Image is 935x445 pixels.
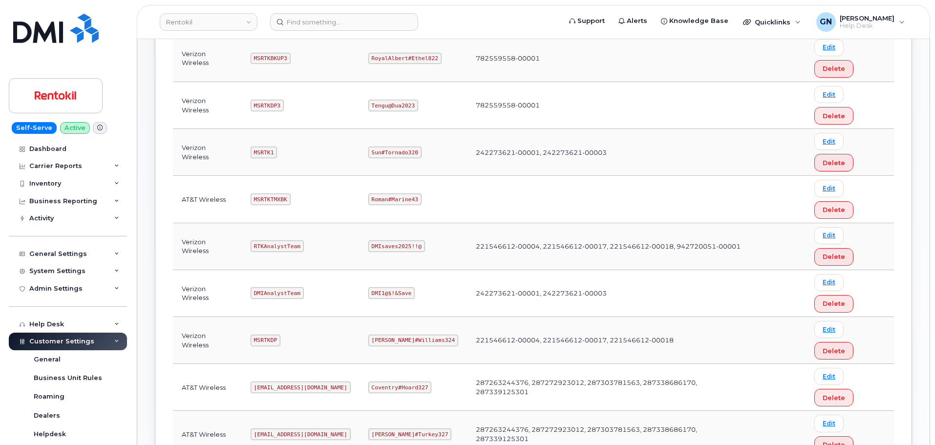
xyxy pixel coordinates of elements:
[814,342,853,360] button: Delete
[814,248,853,266] button: Delete
[467,270,751,317] td: 242273621-00001, 242273621-00003
[467,129,751,176] td: 242273621-00001, 242273621-00003
[669,16,728,26] span: Knowledge Base
[467,317,751,364] td: 221546612-00004, 221546612-00017, 221546612-00018
[814,227,844,244] a: Edit
[809,12,912,32] div: Geoffrey Newport
[612,11,654,31] a: Alerts
[814,180,844,197] a: Edit
[368,100,418,111] code: Tengu@Dua2023
[467,82,751,129] td: 782559558-00001
[270,13,418,31] input: Find something...
[467,223,751,270] td: 221546612-00004, 221546612-00017, 221546612-00018, 942720051-00001
[814,107,853,125] button: Delete
[251,287,304,299] code: DMIAnalystTeam
[251,100,284,111] code: MSRTKDP3
[251,240,304,252] code: RTKAnalystTeam
[840,22,894,30] span: Help Desk
[814,321,844,338] a: Edit
[368,240,425,252] code: DMIsaves2025!!@
[368,335,458,346] code: [PERSON_NAME]#Williams324
[823,393,845,403] span: Delete
[814,154,853,171] button: Delete
[814,60,853,78] button: Delete
[173,364,242,411] td: AT&T Wireless
[160,13,257,31] a: Rentokil
[814,274,844,291] a: Edit
[251,147,277,158] code: MSRTK1
[823,299,845,308] span: Delete
[173,35,242,82] td: Verizon Wireless
[823,252,845,261] span: Delete
[892,403,928,438] iframe: Messenger Launcher
[814,39,844,56] a: Edit
[173,82,242,129] td: Verizon Wireless
[251,53,291,64] code: MSRTKBKUP3
[814,86,844,103] a: Edit
[368,287,415,299] code: DMI1@$!&Save
[467,35,751,82] td: 782559558-00001
[467,364,751,411] td: 287263244376, 287272923012, 287303781563, 287338686170, 287339125301
[755,18,790,26] span: Quicklinks
[173,317,242,364] td: Verizon Wireless
[823,111,845,121] span: Delete
[814,201,853,219] button: Delete
[814,133,844,150] a: Edit
[562,11,612,31] a: Support
[368,147,422,158] code: Sun#Tornado320
[840,14,894,22] span: [PERSON_NAME]
[251,381,351,393] code: [EMAIL_ADDRESS][DOMAIN_NAME]
[251,335,280,346] code: MSRTKDP
[823,346,845,356] span: Delete
[251,428,351,440] code: [EMAIL_ADDRESS][DOMAIN_NAME]
[368,428,452,440] code: [PERSON_NAME]#Turkey327
[173,129,242,176] td: Verizon Wireless
[368,53,442,64] code: RoyalAlbert#Ethel822
[814,368,844,385] a: Edit
[368,193,422,205] code: Roman#Marine43
[654,11,735,31] a: Knowledge Base
[251,193,291,205] code: MSRTKTMXBK
[577,16,605,26] span: Support
[627,16,647,26] span: Alerts
[173,270,242,317] td: Verizon Wireless
[736,12,807,32] div: Quicklinks
[823,158,845,168] span: Delete
[823,205,845,214] span: Delete
[823,64,845,73] span: Delete
[368,381,432,393] code: Coventry#Hoard327
[173,176,242,223] td: AT&T Wireless
[814,295,853,313] button: Delete
[173,223,242,270] td: Verizon Wireless
[820,16,832,28] span: GN
[814,389,853,406] button: Delete
[814,415,844,432] a: Edit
